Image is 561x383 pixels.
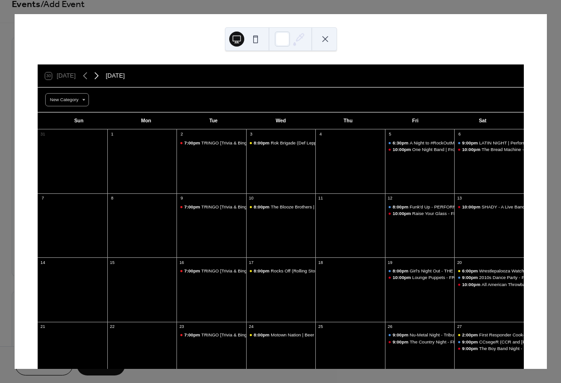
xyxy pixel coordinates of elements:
[254,204,271,210] span: 8:00pm
[454,332,524,338] div: First Responder Cook-Off
[385,204,455,210] div: Funk'd Up - PERFORMANCE HALL
[479,140,545,146] div: LATIN NIGHT | Performance Hall
[176,140,246,146] div: TRINGO [Trivia & Bingo]
[254,332,271,338] span: 8:00pm
[201,268,251,274] div: TRINGO [Trivia & Bingo]
[40,196,46,201] div: 7
[449,112,516,129] div: Sat
[393,204,409,210] span: 8:00pm
[179,260,184,265] div: 16
[387,196,393,201] div: 12
[462,140,479,146] span: 9:00pm
[385,146,455,152] div: One Night Band | Front Stage
[385,339,455,345] div: The Country Night - FRONT STAGE
[318,260,323,265] div: 18
[109,196,115,201] div: 8
[271,204,358,210] div: The Blooze Brothers | Beer Garden Concert
[201,332,251,338] div: TRINGO [Trivia & Bingo]
[462,146,482,152] span: 10:00pm
[109,324,115,329] div: 22
[393,140,409,146] span: 6:30pm
[385,274,455,280] div: Lounge Puppets - FRONT STAGE
[457,324,462,329] div: 27
[462,274,479,280] span: 9:00pm
[179,131,184,137] div: 2
[409,339,482,345] div: The Country Night - FRONT STAGE
[112,112,180,129] div: Mon
[387,324,393,329] div: 26
[457,131,462,137] div: 6
[45,112,112,129] div: Sun
[248,131,254,137] div: 3
[409,268,468,274] div: Girl's Night Out - THE SHOW
[412,274,481,280] div: Lounge Puppets - FRONT STAGE
[40,260,46,265] div: 14
[179,196,184,201] div: 9
[246,140,316,146] div: Rok Brigade (Def Leppard Tribute) | Beer Garden Concert
[246,268,316,274] div: Rocks Off (Rolling Stones Tribute) | Beer Garden Concert
[393,332,409,338] span: 9:00pm
[318,324,323,329] div: 25
[246,332,316,338] div: Motown Nation | Beer Garden Concert
[176,332,246,338] div: TRINGO [Trivia & Bingo]
[248,260,254,265] div: 17
[318,196,323,201] div: 11
[318,131,323,137] div: 4
[109,260,115,265] div: 15
[462,332,479,338] span: 2:00pm
[393,339,409,345] span: 9:00pm
[457,196,462,201] div: 13
[248,196,254,201] div: 10
[393,210,412,216] span: 10:00pm
[201,204,251,210] div: TRINGO [Trivia & Bingo]
[184,268,201,274] span: 7:00pm
[176,268,246,274] div: TRINGO [Trivia & Bingo]
[393,146,412,152] span: 10:00pm
[247,112,314,129] div: Wed
[454,140,524,146] div: LATIN NIGHT | Performance Hall
[387,131,393,137] div: 5
[201,140,251,146] div: TRINGO [Trivia & Bingo]
[412,146,472,152] div: One Night Band | Front Stage
[409,140,498,146] div: A Night to #RockOutMS with Dueling Pianos
[454,339,524,345] div: CCsegeR (CCR and Bob Seger Tribute) - PERFORMANCE HALL
[409,204,481,210] div: Funk'd Up - PERFORMANCE HALL
[462,268,479,274] span: 6:00pm
[271,268,385,274] div: Rocks Off (Rolling Stones Tribute) | Beer Garden Concert
[479,332,530,338] div: First Responder Cook-Off
[479,345,555,351] div: The Boy Band Night - FRONT STAGE
[454,146,524,152] div: The Bread Machine - FRONT STAGE
[254,268,271,274] span: 8:00pm
[179,324,184,329] div: 23
[481,146,557,152] div: The Bread Machine - FRONT STAGE
[382,112,449,129] div: Fri
[462,345,479,351] span: 9:00pm
[40,131,46,137] div: 31
[176,204,246,210] div: TRINGO [Trivia & Bingo]
[462,339,479,345] span: 9:00pm
[387,260,393,265] div: 19
[454,204,524,210] div: SHADY - A Live Band Tribute to the Music of Eminem - FRONT STAGE
[385,268,455,274] div: Girl's Night Out - THE SHOW
[457,260,462,265] div: 20
[184,204,201,210] span: 7:00pm
[180,112,247,129] div: Tue
[462,281,482,287] span: 10:00pm
[454,345,524,351] div: The Boy Band Night - FRONT STAGE
[454,274,524,280] div: 2010s Dance Party - Presented by Throwback 100.3
[254,140,271,146] span: 8:00pm
[271,332,347,338] div: Motown Nation | Beer Garden Concert
[393,274,412,280] span: 10:00pm
[454,268,524,274] div: Wrestlepalooza Watch Party
[385,332,455,338] div: Nu-Metal Night - Tributes to System of a Down / Deftones / Linkin Park - PERFORMANCE HALL
[109,131,115,137] div: 1
[40,324,46,329] div: 21
[271,140,386,146] div: Rok Brigade (Def Leppard Tribute) | Beer Garden Concert
[412,210,482,216] div: Raise Your Glass - FRONT STAGE
[393,268,409,274] span: 8:00pm
[248,324,254,329] div: 24
[479,268,536,274] div: Wrestlepalooza Watch Party
[462,204,482,210] span: 10:00pm
[385,140,455,146] div: A Night to #RockOutMS with Dueling Pianos
[106,71,125,80] div: [DATE]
